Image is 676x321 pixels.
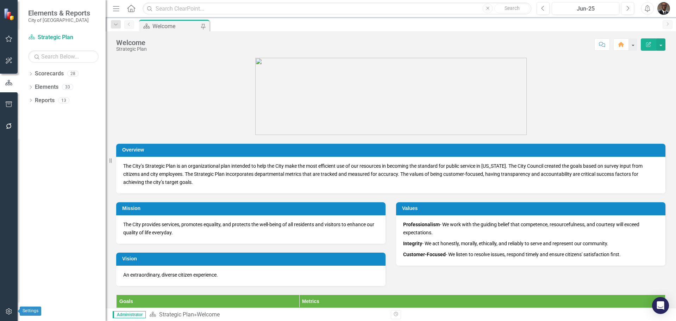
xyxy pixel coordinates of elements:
[116,47,147,52] div: Strategic Plan
[28,9,90,17] span: Elements & Reports
[28,50,99,63] input: Search Below...
[62,84,73,90] div: 33
[113,311,146,318] span: Administrator
[20,307,41,316] div: Settings
[402,206,662,211] h3: Values
[554,5,617,13] div: Jun-25
[123,272,218,278] span: An extraordinary, diverse citizen experience.
[152,22,199,31] div: Welcome
[657,2,670,15] img: Octavius Murphy
[403,222,440,227] strong: Professionalism
[494,4,530,13] button: Search
[505,5,520,11] span: Search
[122,206,382,211] h3: Mission
[67,71,79,77] div: 28
[652,297,669,314] div: Open Intercom Messenger
[143,2,531,15] input: Search ClearPoint...
[552,2,619,15] button: Jun-25
[122,147,662,153] h3: Overview
[58,97,69,103] div: 13
[122,256,382,261] h3: Vision
[35,97,55,105] a: Reports
[123,163,643,185] span: The City’s Strategic Plan is an organizational plan intended to help the City make the most effic...
[123,222,374,235] span: The City provides services, promotes equality, and protects the well-being of all residents and v...
[403,241,608,246] span: - We act honestly, morally, ethically, and reliably to serve and represent our community.
[149,311,386,319] div: »
[255,58,527,135] img: goldsboro%20logo%202.png
[35,83,58,91] a: Elements
[35,70,64,78] a: Scorecards
[403,222,639,235] span: - We work with the guiding belief that competence, resourcefulness, and courtesy will exceed expe...
[403,252,446,257] strong: Customer-Focused
[197,311,220,318] div: Welcome
[403,241,422,246] strong: Integrity
[403,252,621,257] span: - We listen to resolve issues, respond timely and ensure citizens' satisfaction first.
[4,8,16,20] img: ClearPoint Strategy
[159,311,194,318] a: Strategic Plan
[28,17,90,23] small: City of [GEOGRAPHIC_DATA]
[116,39,147,47] div: Welcome
[28,33,99,42] a: Strategic Plan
